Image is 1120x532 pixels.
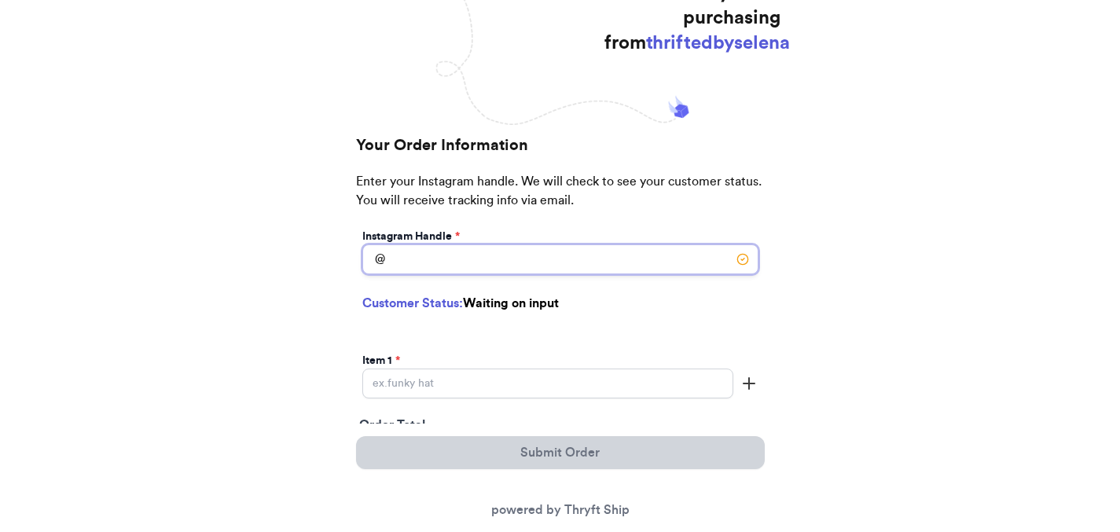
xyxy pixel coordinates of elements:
[359,416,762,442] div: Order Total
[463,297,559,310] span: Waiting on input
[491,504,630,516] a: powered by Thryft Ship
[362,244,385,274] div: @
[362,297,463,310] span: Customer Status:
[646,34,790,53] span: thriftedbyselena
[362,353,400,369] label: Item 1
[362,369,733,398] input: ex.funky hat
[356,436,765,469] button: Submit Order
[356,134,765,172] h2: Your Order Information
[362,229,460,244] label: Instagram Handle
[356,172,765,226] p: Enter your Instagram handle. We will check to see your customer status. You will receive tracking...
